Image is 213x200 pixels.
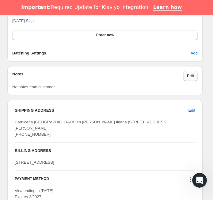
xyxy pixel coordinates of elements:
h6: Batching Settings [12,50,191,56]
span: Edit [188,107,195,114]
button: Skip [22,16,37,26]
span: Skip [26,18,34,24]
span: Edit [187,74,194,78]
b: Important: [21,4,51,10]
h3: BILLING ADDRESS [15,148,195,154]
div: Required Update for Klaviyo Integration [21,4,148,10]
button: Edit [185,106,199,115]
span: No notes from customer [12,85,55,89]
span: Add [191,50,198,56]
h3: PAYMENT METHOD [15,176,49,185]
button: Order now [12,30,198,40]
h3: Notes [12,71,183,81]
span: Visa ending in [DATE] Expires 3/2027 [15,188,53,199]
h3: SHIPPING ADDRESS [15,107,188,114]
span: [STREET_ADDRESS] [15,160,54,165]
span: [DATE] · [12,18,34,23]
a: Learn how [153,4,182,11]
iframe: Intercom live chat [192,173,207,188]
button: Edit [183,71,198,81]
span: Carniceria [GEOGRAPHIC_DATA] en [PERSON_NAME] Ileana [STREET_ADDRESS][PERSON_NAME] [PHONE_NUMBER] [15,120,167,137]
span: Order now [96,33,114,38]
button: Add [187,48,201,58]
